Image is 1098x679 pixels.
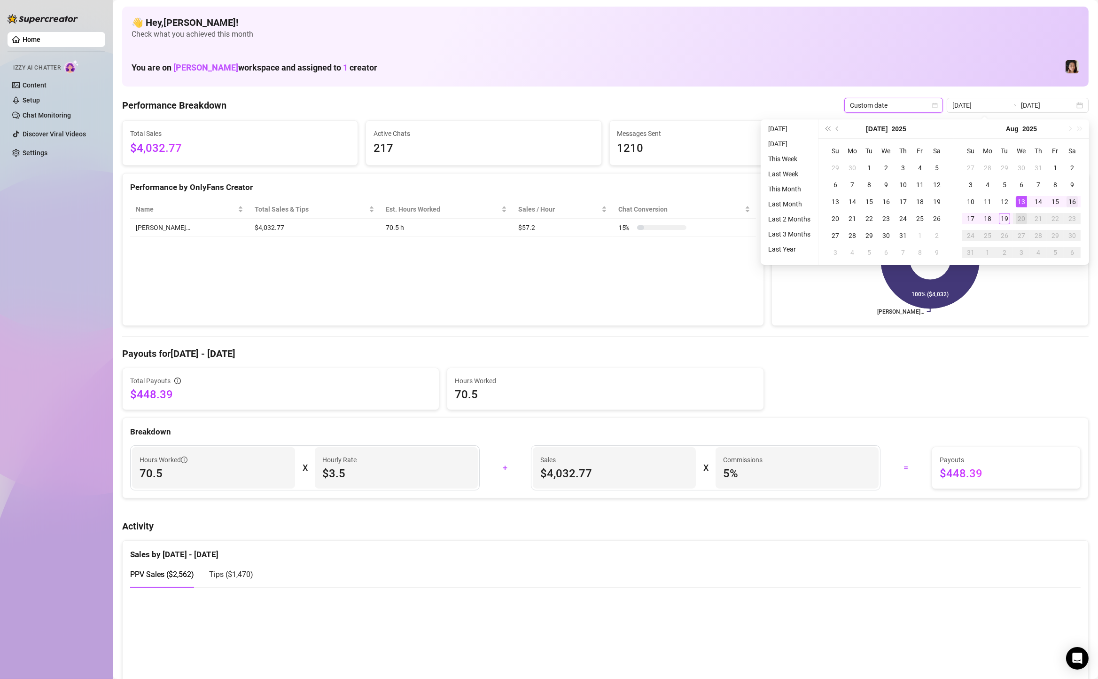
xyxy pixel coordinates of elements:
li: [DATE] [764,123,814,134]
li: [DATE] [764,138,814,150]
div: 18 [982,213,993,224]
div: 19 [931,196,942,207]
div: Open Intercom Messenger [1066,647,1089,670]
div: 28 [1033,230,1044,241]
td: 2025-08-01 [1047,159,1064,176]
div: 5 [931,162,942,174]
td: 2025-09-05 [1047,244,1064,261]
span: $448.39 [940,466,1073,481]
td: 2025-07-26 [928,210,945,227]
div: 2 [931,230,942,241]
span: PPV Sales ( $2,562 ) [130,570,194,579]
div: 10 [965,196,976,207]
img: Luna [1066,60,1079,73]
td: 2025-07-27 [962,159,979,176]
td: 2025-07-23 [878,210,895,227]
td: 2025-09-06 [1064,244,1081,261]
div: 2 [880,162,892,174]
div: 1 [864,162,875,174]
div: 4 [1033,247,1044,258]
td: 2025-08-19 [996,210,1013,227]
td: 2025-08-08 [911,244,928,261]
span: $448.39 [130,387,431,402]
td: $4,032.77 [249,219,381,237]
div: 25 [914,213,926,224]
span: Sales [540,455,688,465]
span: 15 % [618,222,633,233]
td: 2025-08-18 [979,210,996,227]
div: 13 [1016,196,1027,207]
span: [PERSON_NAME] [173,63,238,72]
span: $3.5 [322,466,470,481]
span: 1 [343,63,348,72]
img: logo-BBDzfeDw.svg [8,14,78,24]
td: 2025-09-03 [1013,244,1030,261]
span: 70.5 [455,387,756,402]
div: 3 [1016,247,1027,258]
td: 2025-08-21 [1030,210,1047,227]
div: 3 [965,179,976,190]
div: X [703,460,708,475]
span: Total Payouts [130,376,171,386]
td: 2025-07-28 [844,227,861,244]
div: 30 [847,162,858,174]
td: 2025-08-26 [996,227,1013,244]
th: Fr [911,142,928,159]
td: 2025-08-17 [962,210,979,227]
div: 14 [1033,196,1044,207]
span: to [1010,102,1017,109]
td: $57.2 [513,219,613,237]
th: Th [1030,142,1047,159]
th: Sales / Hour [513,200,613,219]
span: Sales / Hour [518,204,600,214]
div: 1 [982,247,993,258]
span: Active Chats [374,128,593,139]
td: 2025-08-30 [1064,227,1081,244]
span: Name [136,204,236,214]
td: 2025-07-09 [878,176,895,193]
div: 27 [965,162,976,174]
div: 8 [914,247,926,258]
div: 31 [897,230,909,241]
span: 1210 [617,140,837,158]
button: Choose a month [1006,119,1019,138]
div: Breakdown [130,426,1081,438]
div: 27 [1016,230,1027,241]
td: 2025-08-09 [928,244,945,261]
span: Payouts [940,455,1073,465]
span: Izzy AI Chatter [13,63,61,72]
h4: Performance Breakdown [122,99,226,112]
div: 6 [1067,247,1078,258]
div: 26 [999,230,1010,241]
div: 15 [1050,196,1061,207]
div: Est. Hours Worked [386,204,499,214]
div: 16 [880,196,892,207]
div: 2 [1067,162,1078,174]
button: Last year (Control + left) [822,119,833,138]
div: 6 [880,247,892,258]
td: 70.5 h [380,219,513,237]
a: Content [23,81,47,89]
td: 2025-07-16 [878,193,895,210]
div: 28 [982,162,993,174]
td: 2025-08-14 [1030,193,1047,210]
td: 2025-08-13 [1013,193,1030,210]
div: 4 [847,247,858,258]
div: 6 [830,179,841,190]
th: Total Sales & Tips [249,200,381,219]
div: 17 [897,196,909,207]
div: 1 [914,230,926,241]
li: Last 2 Months [764,213,814,225]
div: 9 [1067,179,1078,190]
span: Custom date [850,98,937,112]
div: 9 [931,247,942,258]
td: 2025-08-24 [962,227,979,244]
td: 2025-06-29 [827,159,844,176]
td: 2025-08-31 [962,244,979,261]
td: 2025-09-04 [1030,244,1047,261]
td: 2025-07-06 [827,176,844,193]
div: 31 [1033,162,1044,174]
h4: Activity [122,520,1089,533]
input: End date [1021,100,1075,111]
td: 2025-07-19 [928,193,945,210]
